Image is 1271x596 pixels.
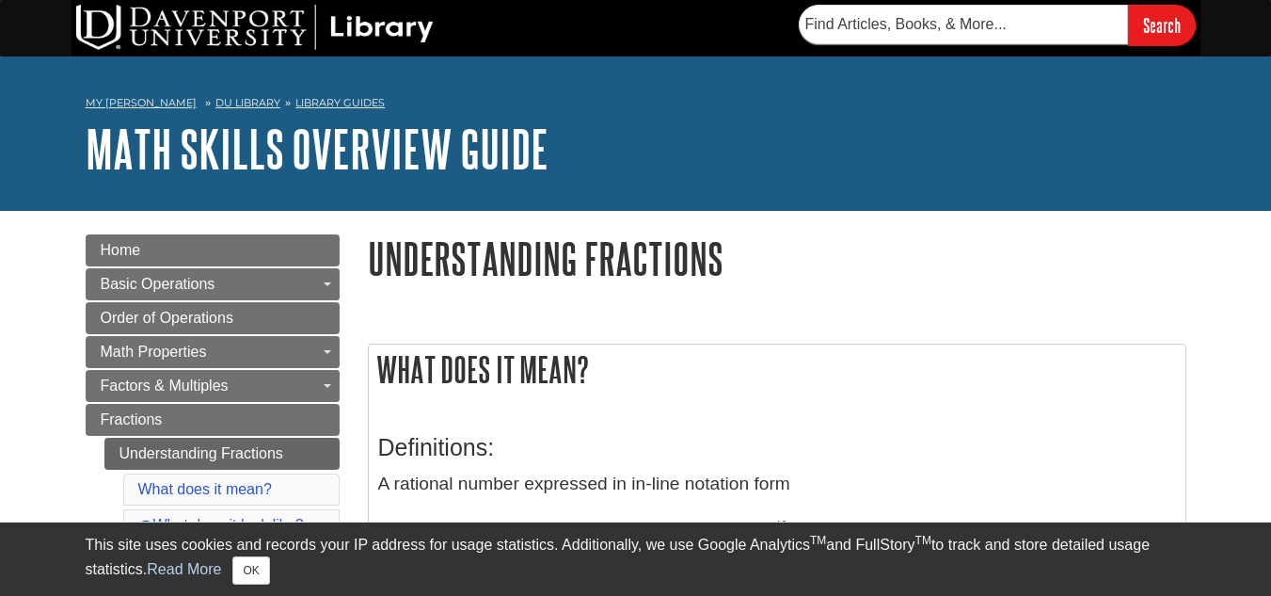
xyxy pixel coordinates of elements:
[138,481,272,497] a: What does it mean?
[86,268,340,300] a: Basic Operations
[86,534,1186,585] div: This site uses cookies and records your IP address for usage statistics. Additionally, we use Goo...
[101,378,229,394] span: Factors & Multiples
[86,90,1186,121] nav: breadcrumb
[104,438,340,470] a: Understanding Fractions
[101,411,163,427] span: Fractions
[774,516,779,538] span: /
[369,345,1185,395] h2: What does it mean?
[799,5,1128,44] input: Find Articles, Books, & More...
[368,234,1186,282] h1: Understanding Fractions
[86,95,197,111] a: My [PERSON_NAME]
[215,96,280,109] a: DU Library
[763,516,772,538] span: a
[101,276,215,292] span: Basic Operations
[101,310,233,326] span: Order of Operations
[232,556,269,585] button: Close
[147,561,221,577] a: Read More
[101,344,207,360] span: Math Properties
[86,370,340,402] a: Factors & Multiples
[295,96,385,109] a: Library Guides
[101,242,141,258] span: Home
[1128,5,1196,45] input: Search
[86,234,340,266] a: Home
[799,5,1196,45] form: Searches DU Library's articles, books, and more
[138,517,304,533] a: What does it look like?
[76,5,434,50] img: DU Library
[915,534,931,547] sup: TM
[378,434,1176,461] h3: Definitions:
[810,534,826,547] sup: TM
[86,120,548,178] a: Math Skills Overview Guide
[86,404,340,436] a: Fractions
[781,516,790,538] span: b
[86,336,340,368] a: Math Properties
[86,302,340,334] a: Order of Operations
